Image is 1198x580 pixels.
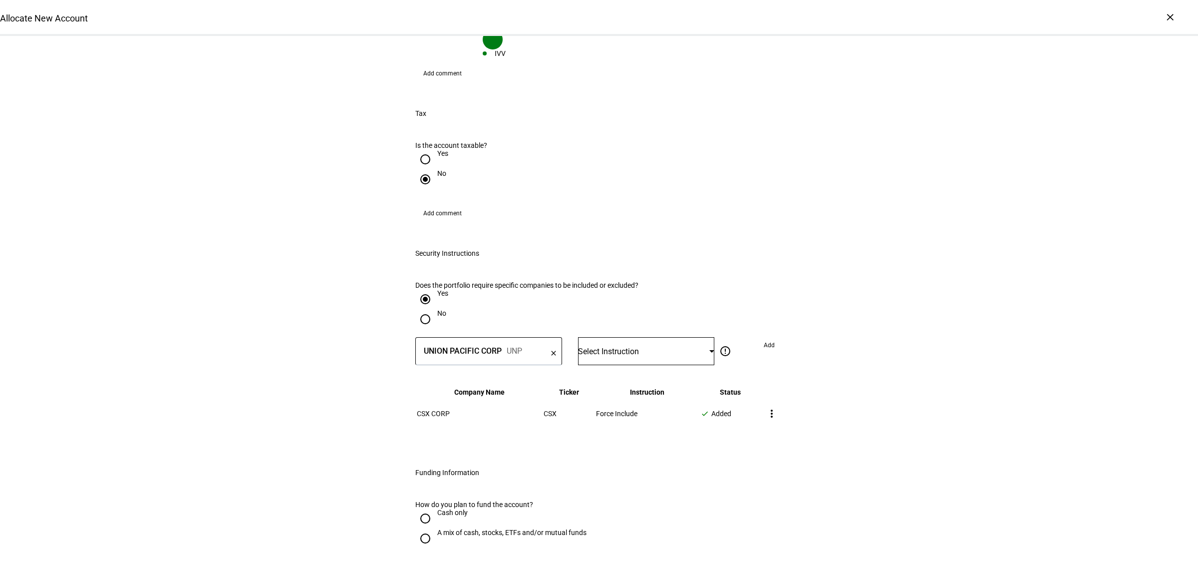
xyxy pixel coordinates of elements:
div: Added [701,410,760,418]
div: Yes [437,289,448,297]
span: Ticker [559,388,579,396]
mat-icon: error_outline [719,345,731,357]
div: Security Instructions [415,249,479,257]
mat-icon: more_vert [766,408,778,420]
div: Tax [415,109,426,117]
span: Add comment [423,205,462,221]
span: CSX CORP [417,410,450,418]
div: Is the account taxable? [415,141,672,149]
td: Force Include [596,398,699,430]
div: A mix of cash, stocks, ETFs and/or mutual funds [437,529,587,537]
div: UNP [507,346,522,356]
div: × [1162,9,1178,25]
div: Funding Information [415,469,479,477]
div: IVV [495,49,506,57]
mat-icon: done [701,410,709,418]
button: Add comment [415,205,470,221]
button: Add comment [415,65,470,81]
span: Add comment [423,65,462,81]
div: Does the portfolio require specific companies to be included or excluded? [415,281,672,289]
span: CSX [544,410,557,418]
mat-icon: clear [550,349,558,358]
div: UNION PACIFIC CORP [424,345,502,357]
div: Yes [437,149,448,157]
div: No [437,169,446,177]
span: Select Instruction [578,347,639,356]
span: Status [720,388,741,396]
span: Instruction [630,388,664,396]
div: How do you plan to fund the account? [415,501,783,509]
div: No [437,309,446,317]
div: Cash only [437,509,468,517]
span: Company Name [454,388,505,396]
